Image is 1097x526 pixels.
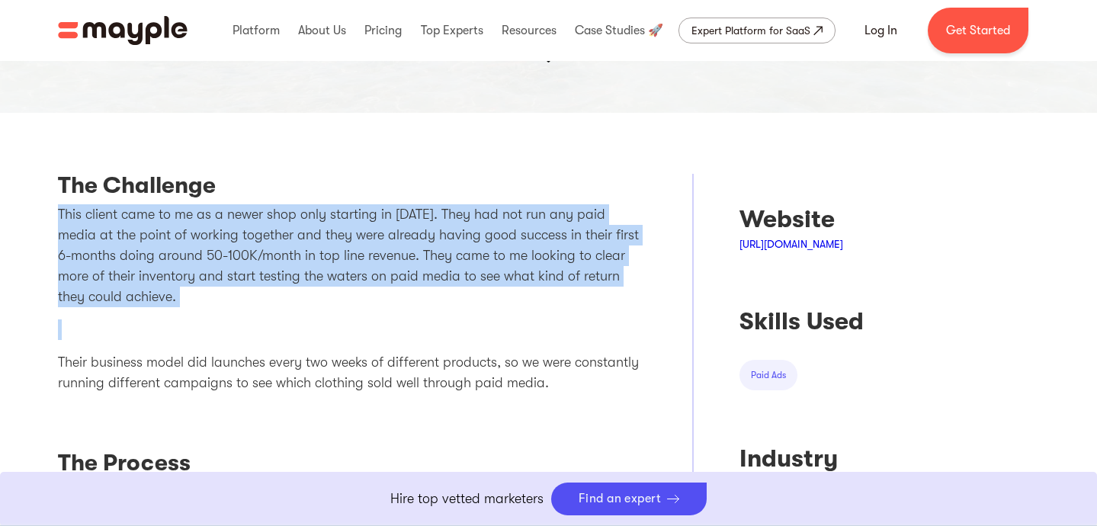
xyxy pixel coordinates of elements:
div: paid ads [751,367,786,383]
a: Log In [846,12,916,49]
h3: The Challenge [58,174,647,204]
a: [URL][DOMAIN_NAME] [739,238,843,250]
div: Expert Platform for SaaS [691,21,810,40]
h3: The Process [58,451,647,482]
p: This client came to me as a newer shop only starting in [DATE]. They had not run any paid media a... [58,204,647,307]
a: Expert Platform for SaaS [678,18,836,43]
p: Hire top vetted marketers [390,489,544,509]
div: Top Experts [417,6,487,55]
a: Get Started [928,8,1028,53]
img: Mayple logo [58,16,188,45]
div: Industry [739,444,864,474]
p: Their business model did launches every two weeks of different products, so we were constantly ru... [58,352,647,393]
div: Platform [229,6,284,55]
div: Find an expert [579,492,662,506]
div: Website [739,204,864,235]
div: Skills Used [739,306,864,337]
div: Resources [498,6,560,55]
a: home [58,16,188,45]
div: About Us [294,6,350,55]
iframe: Chat Widget [823,349,1097,526]
div: Pricing [361,6,406,55]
